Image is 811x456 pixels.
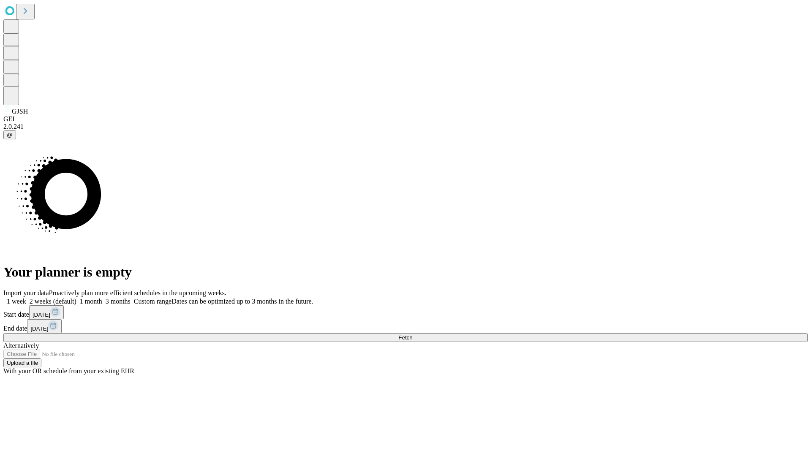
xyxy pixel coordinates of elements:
span: GJSH [12,108,28,115]
span: 3 months [106,298,131,305]
span: 1 week [7,298,26,305]
span: 2 weeks (default) [30,298,76,305]
span: Proactively plan more efficient schedules in the upcoming weeks. [49,289,226,296]
span: Dates can be optimized up to 3 months in the future. [171,298,313,305]
span: Custom range [134,298,171,305]
span: With your OR schedule from your existing EHR [3,367,134,375]
span: @ [7,132,13,138]
div: End date [3,319,808,333]
span: [DATE] [33,312,50,318]
button: Upload a file [3,358,41,367]
button: Fetch [3,333,808,342]
button: [DATE] [29,305,64,319]
button: @ [3,130,16,139]
button: [DATE] [27,319,62,333]
h1: Your planner is empty [3,264,808,280]
span: Fetch [398,334,412,341]
span: 1 month [80,298,102,305]
span: Import your data [3,289,49,296]
div: 2.0.241 [3,123,808,130]
span: Alternatively [3,342,39,349]
span: [DATE] [30,326,48,332]
div: Start date [3,305,808,319]
div: GEI [3,115,808,123]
